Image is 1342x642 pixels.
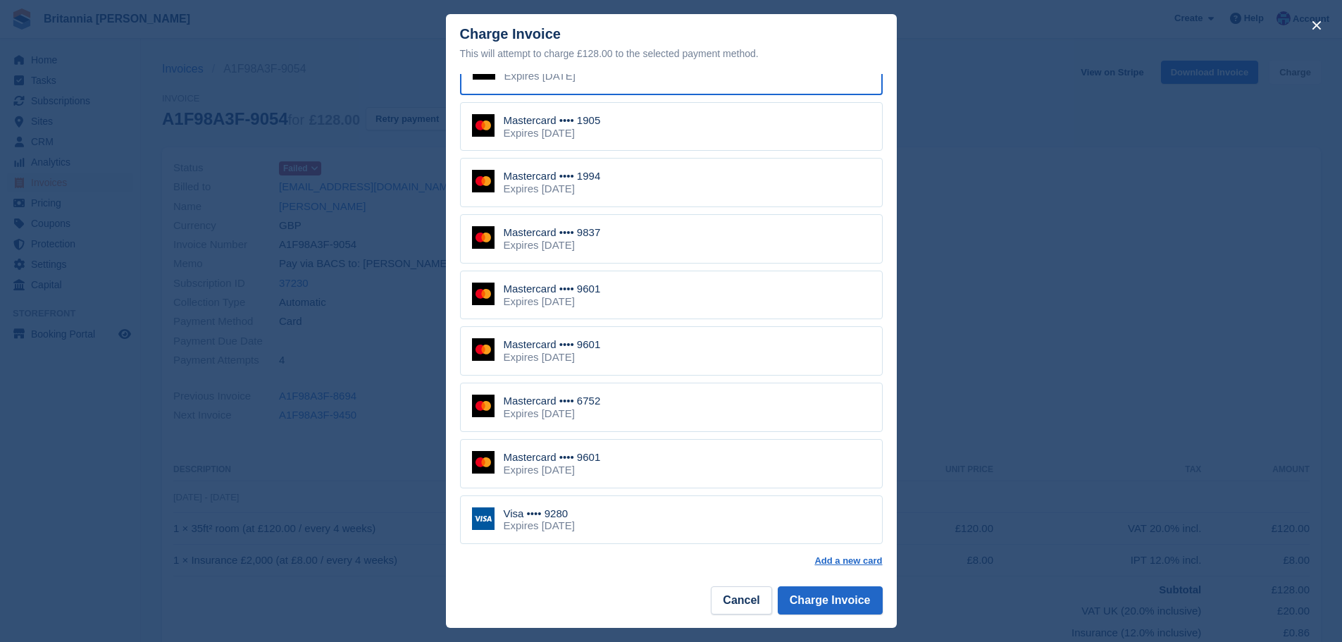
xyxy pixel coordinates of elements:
[504,407,601,420] div: Expires [DATE]
[504,127,601,140] div: Expires [DATE]
[711,586,771,615] button: Cancel
[504,239,601,252] div: Expires [DATE]
[504,183,601,195] div: Expires [DATE]
[472,114,495,137] img: Mastercard Logo
[472,170,495,192] img: Mastercard Logo
[504,507,575,520] div: Visa •••• 9280
[472,283,495,305] img: Mastercard Logo
[460,26,883,62] div: Charge Invoice
[504,295,601,308] div: Expires [DATE]
[778,586,883,615] button: Charge Invoice
[504,70,602,82] div: Expires [DATE]
[504,114,601,127] div: Mastercard •••• 1905
[504,283,601,295] div: Mastercard •••• 9601
[504,464,601,476] div: Expires [DATE]
[504,351,601,364] div: Expires [DATE]
[472,338,495,361] img: Mastercard Logo
[472,451,495,474] img: Mastercard Logo
[1305,14,1328,37] button: close
[504,170,601,183] div: Mastercard •••• 1994
[472,226,495,249] img: Mastercard Logo
[504,338,601,351] div: Mastercard •••• 9601
[472,507,495,530] img: Visa Logo
[504,226,601,239] div: Mastercard •••• 9837
[504,519,575,532] div: Expires [DATE]
[814,555,882,567] a: Add a new card
[472,395,495,417] img: Mastercard Logo
[504,395,601,407] div: Mastercard •••• 6752
[504,451,601,464] div: Mastercard •••• 9601
[460,45,883,62] div: This will attempt to charge £128.00 to the selected payment method.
